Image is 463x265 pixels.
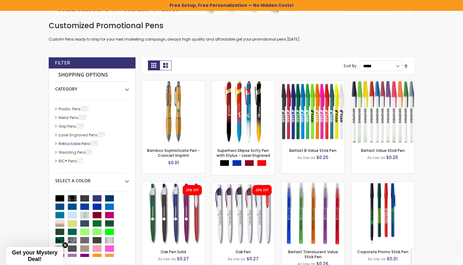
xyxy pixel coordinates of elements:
img: Belfast Value Stick Pen [351,81,414,144]
img: Corporate Promo Stick Pen [351,182,414,245]
div: Get your Mystery Deal!Close teaser [6,247,63,265]
span: 17 [78,158,83,163]
div: Burgundy [245,160,254,166]
a: BIC® Pens17 [57,158,85,164]
a: Superhero Ellipse Softy Pen with Stylus - Laser Engraved [212,80,275,86]
div: Category [55,82,129,92]
a: Plastic Pens287 [57,106,91,112]
span: $0.31 [387,256,398,262]
a: Superhero Ellipse Softy Pen with Stylus - Laser Engraved [216,148,270,158]
div: 20% OFF [186,188,199,192]
strong: Grid [148,60,160,70]
a: Oak Pen [212,182,275,187]
strong: Filter [55,60,70,66]
span: $0.27 [177,256,189,262]
div: Red [257,160,266,166]
label: Sort By [344,63,357,68]
span: As low as [297,155,315,160]
span: As low as [368,256,386,262]
a: Oak Pen Solid [161,249,186,254]
span: $0.01 [168,160,179,166]
span: As low as [228,256,246,262]
a: Corporate Promo Stick Pen [357,249,408,254]
span: 184 [77,124,84,128]
button: Close teaser [62,242,68,248]
img: Belfast B Value Stick Pen [282,81,345,144]
a: Belfast Translucent Value Stick Pen [288,249,338,259]
strong: Shopping Options [55,68,129,82]
iframe: Google Customer Reviews [412,248,463,265]
a: Belfast B Value Stick Pen [282,80,345,86]
div: Select A Color [55,173,129,184]
span: Get your Mystery Deal! [12,250,57,262]
span: 38 [87,150,92,154]
div: Blue [232,160,242,166]
a: Belfast Value Stick Pen [361,148,405,153]
a: Corporate Promo Stick Pen [351,182,414,187]
a: Metal Pens214 [57,115,88,120]
a: Grip Pens184 [57,124,86,129]
span: 235 [91,141,98,146]
img: Bamboo Sophisticate Pen - ColorJet Imprint [142,81,205,144]
a: Laser Engraved Pens105 [57,132,107,138]
img: Superhero Ellipse Softy Pen with Stylus - Laser Engraved [212,81,275,144]
span: $0.27 [247,256,259,262]
a: Bamboo Sophisticate Pen - ColorJet Imprint [142,80,205,86]
div: Black [220,160,229,166]
a: Wedding Pens38 [57,150,94,155]
div: 20% OFF [256,188,269,192]
a: Belfast B Value Stick Pen [289,148,336,153]
img: Belfast Translucent Value Stick Pen [282,182,345,245]
span: As low as [367,155,385,160]
a: Bamboo Sophisticate Pen - ColorJet Imprint [147,148,200,158]
span: $0.25 [316,154,328,161]
a: Belfast Value Stick Pen [351,80,414,86]
span: 105 [98,132,105,137]
a: Belfast Translucent Value Stick Pen [282,182,345,187]
img: Oak Pen Solid [142,182,205,245]
img: Oak Pen [212,182,275,245]
span: 214 [79,115,86,120]
div: Custom Pens ready to ship for your next marketing campaign, always high quality and affordable ge... [49,21,415,42]
a: Oak Pen [235,249,251,254]
span: As low as [158,256,176,262]
h1: Customized Promotional Pens [49,21,415,31]
span: 287 [81,106,88,111]
span: $0.25 [386,154,398,161]
a: Oak Pen Solid [142,182,205,187]
a: Retractable Pens235 [57,141,100,146]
